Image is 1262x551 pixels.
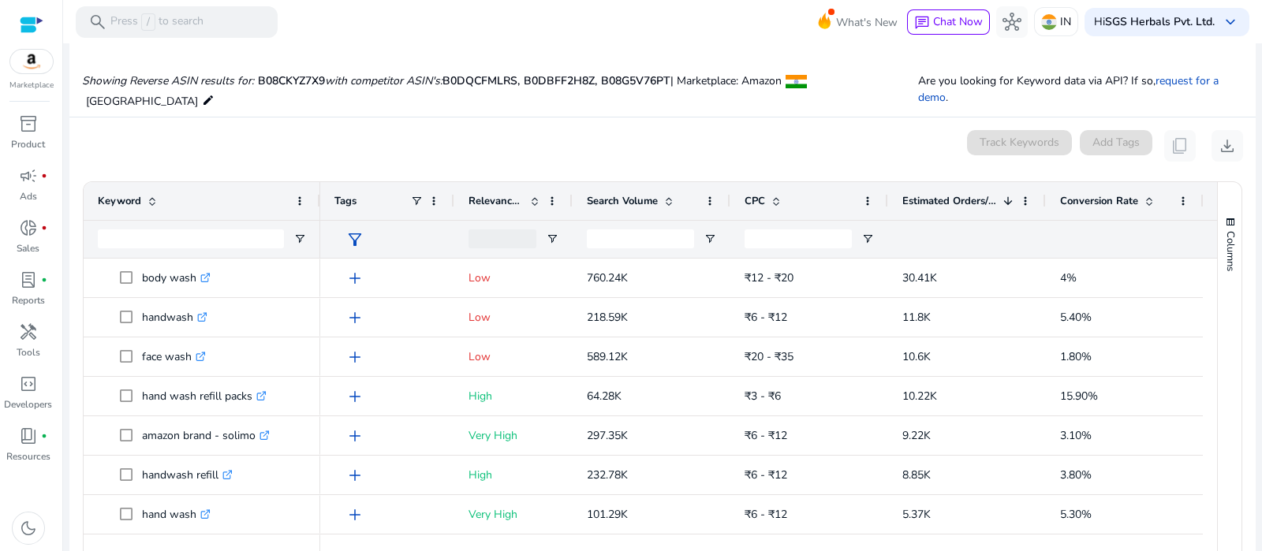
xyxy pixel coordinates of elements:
[587,229,694,248] input: Search Volume Filter Input
[19,519,38,538] span: dark_mode
[524,73,601,88] span: B0DBFF2H8Z
[1060,310,1092,325] span: 5.40%
[11,137,45,151] p: Product
[1218,136,1237,155] span: download
[10,50,53,73] img: amazon.svg
[1060,270,1077,285] span: 4%
[345,348,364,367] span: add
[914,15,930,31] span: chat
[98,229,284,248] input: Keyword Filter Input
[142,262,211,294] p: body wash
[1060,194,1138,208] span: Conversion Rate
[1003,13,1021,32] span: hub
[345,426,364,445] span: add
[293,233,306,245] button: Open Filter Menu
[345,387,364,406] span: add
[442,73,524,88] span: B0DQCFMLRS
[469,419,558,452] p: Very High
[345,230,364,249] span: filter_alt
[1223,231,1238,271] span: Columns
[469,262,558,294] p: Low
[933,14,983,29] span: Chat Now
[142,301,207,333] p: handwash
[110,13,203,31] p: Press to search
[19,374,38,393] span: code_blocks
[1060,467,1092,482] span: 3.80%
[41,277,47,283] span: fiber_manual_record
[587,310,628,325] span: 218.59K
[745,507,787,522] span: ₹6 - ₹12
[325,73,442,88] i: with competitor ASIN's:
[19,426,38,445] span: book_4
[469,498,558,531] p: Very High
[345,466,364,485] span: add
[345,505,364,524] span: add
[587,467,628,482] span: 232.78K
[902,467,931,482] span: 8.85K
[41,173,47,179] span: fiber_manual_record
[19,166,38,185] span: campaign
[1060,389,1098,404] span: 15.90%
[745,389,781,404] span: ₹3 - ₹6
[587,428,628,443] span: 297.35K
[745,270,793,285] span: ₹12 - ₹20
[1094,17,1215,28] p: Hi
[601,73,670,88] span: B08G5V76PT
[996,6,1028,38] button: hub
[1060,507,1092,522] span: 5.30%
[469,341,558,373] p: Low
[587,507,628,522] span: 101.29K
[902,310,931,325] span: 11.8K
[902,270,937,285] span: 30.41K
[745,229,852,248] input: CPC Filter Input
[745,428,787,443] span: ₹6 - ₹12
[6,449,50,464] p: Resources
[907,9,990,35] button: chatChat Now
[1105,14,1215,29] b: SGS Herbals Pvt. Ltd.
[17,241,39,255] p: Sales
[517,73,524,88] span: ,
[902,194,997,208] span: Estimated Orders/Month
[587,389,622,404] span: 64.28K
[19,114,38,133] span: inventory_2
[142,380,267,412] p: hand wash refill packs
[902,389,937,404] span: 10.22K
[142,341,206,373] p: face wash
[1212,130,1243,162] button: download
[4,397,52,411] p: Developers
[9,80,54,91] p: Marketplace
[1060,349,1092,364] span: 1.80%
[141,13,155,31] span: /
[745,467,787,482] span: ₹6 - ₹12
[902,507,931,522] span: 5.37K
[82,73,254,88] i: Showing Reverse ASIN results for:
[1041,14,1057,30] img: in.svg
[17,345,40,359] p: Tools
[1221,13,1240,32] span: keyboard_arrow_down
[1060,8,1071,35] p: IN
[142,498,211,531] p: hand wash
[902,428,931,443] span: 9.22K
[88,13,107,32] span: search
[86,94,198,109] span: [GEOGRAPHIC_DATA]
[704,233,716,245] button: Open Filter Menu
[202,91,215,110] mat-icon: edit
[334,194,357,208] span: Tags
[595,73,601,88] span: ,
[546,233,558,245] button: Open Filter Menu
[469,380,558,412] p: High
[745,194,765,208] span: CPC
[587,194,658,208] span: Search Volume
[745,310,787,325] span: ₹6 - ₹12
[836,9,898,36] span: What's New
[918,73,1243,106] p: Are you looking for Keyword data via API? If so, .
[142,419,270,452] p: amazon brand - solimo
[1060,428,1092,443] span: 3.10%
[670,73,782,88] span: | Marketplace: Amazon
[345,308,364,327] span: add
[98,194,141,208] span: Keyword
[745,349,793,364] span: ₹20 - ₹35
[469,459,558,491] p: High
[41,225,47,231] span: fiber_manual_record
[861,233,874,245] button: Open Filter Menu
